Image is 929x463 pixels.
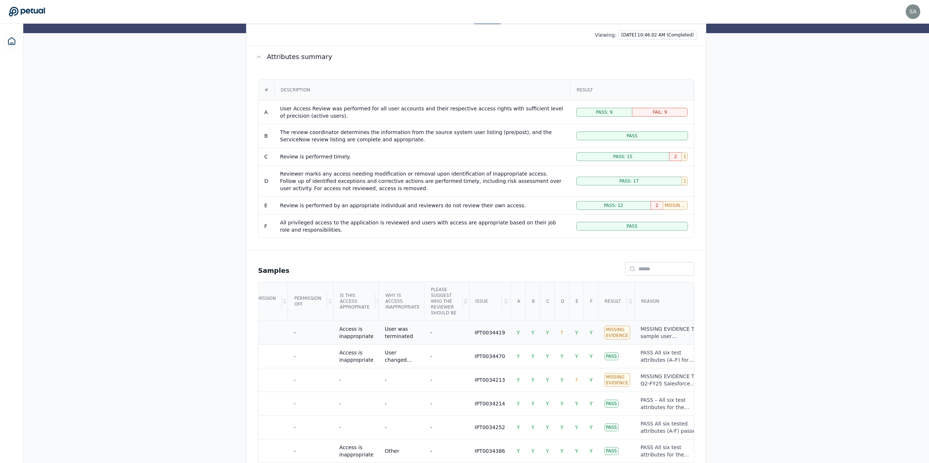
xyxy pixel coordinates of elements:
button: Attributes summary [246,46,706,68]
div: IPT0034419 [475,329,505,336]
span: Y [590,401,593,407]
div: - [339,400,341,407]
span: Missing Evidence: 4 [665,203,686,208]
div: IPT0034386 [475,447,505,455]
div: User Access Review was performed for all user accounts and their respective access rights with su... [280,105,564,119]
span: Y [575,424,578,430]
div: Review is performed by an appropriate individual and reviewers do not review their own access. [280,202,564,209]
span: Y [517,377,520,383]
div: - [430,376,432,384]
div: All privileged access to the application is reviewed and users with access are appropriate based ... [280,219,564,234]
div: - [294,400,296,407]
div: Description [275,80,570,100]
div: Permission on [243,282,281,320]
span: Y [546,330,549,336]
span: Y [561,424,564,430]
div: # [259,80,274,100]
div: PASS All six test attributes for the Salesforce Q2 FY25 User Access Review sample ([PERSON_NAME])... [641,444,701,458]
div: IPT0034470 [475,353,505,360]
button: [DATE] 10:46:02 AM (Completed) [618,30,697,40]
span: Y [546,377,549,383]
div: IPT0034213 [475,376,505,384]
div: Please suggest who the reviewer should be [425,282,462,320]
span: Pass: 15 [613,154,632,160]
div: Result [571,80,693,100]
span: Pass [626,223,637,229]
div: Reviewer marks any access needing modification or removal upon identification of inappropriate ac... [280,170,564,192]
div: Permission off [288,282,327,320]
span: Y [531,330,535,336]
div: Pass [604,447,619,455]
span: Y [531,377,535,383]
span: Y [590,353,593,359]
div: - [294,424,296,431]
span: Pass [626,133,637,139]
span: Y [590,330,593,336]
h2: Samples [258,266,289,276]
span: ? [575,377,578,383]
span: Y [575,353,578,359]
span: 2 [674,154,677,160]
div: D [555,282,570,320]
div: Missing Evidence [604,373,630,387]
div: C [541,282,555,320]
div: - [430,400,432,407]
span: Y [517,330,520,336]
span: Y [517,424,520,430]
div: User was terminated [385,325,419,340]
div: PASS All six test attributes (A–F) for sample user [EMAIL_ADDRESS][PERSON_NAME][PERSON_NAME][DOMA... [641,349,701,364]
span: Y [561,377,564,383]
div: - [339,424,341,431]
div: E [570,282,584,320]
div: Access is inappropriate [339,325,373,340]
div: - [430,424,432,431]
td: A [258,100,274,124]
div: Issue [470,282,502,320]
span: 2 [656,203,659,208]
div: - [430,447,432,455]
td: D [258,165,274,196]
div: - [385,424,387,431]
span: Fail: 9 [653,109,667,115]
div: - [430,329,432,336]
span: Y [590,424,593,430]
span: Y [590,448,593,454]
div: - [294,447,296,455]
div: Access is inappropriate [339,349,373,364]
span: Y [546,353,549,359]
span: Y [546,401,549,407]
div: MISSING EVIDENCE The Q2-FY25 Salesforce User-Access Review successfully included the sampled user... [641,373,701,387]
span: Pass: 17 [620,178,639,184]
td: C [258,148,274,165]
a: Go to Dashboard [9,7,45,17]
div: - [385,376,387,384]
span: Y [561,448,564,454]
a: Dashboard [3,32,20,50]
div: Pass [604,400,619,408]
div: Result [599,282,627,320]
span: Y [561,401,564,407]
div: F [584,282,598,320]
span: Y [531,401,535,407]
span: Y [575,448,578,454]
div: - [430,353,432,360]
span: Y [517,401,520,407]
div: - [385,400,387,407]
span: Y [590,377,593,383]
div: PASS – All six test attributes for the sampled Salesforce user access review passed without excep... [641,396,701,411]
div: The review coordinator determines the information from the source system user listing (pre/post),... [280,129,564,143]
span: Y [531,353,535,359]
div: Other [385,447,399,455]
span: Pass: 12 [604,203,623,208]
td: F [258,214,274,238]
div: User changed roles [385,349,419,364]
p: Viewing: [595,31,617,39]
span: Y [575,330,578,336]
div: PASS All six tested attributes (A-F) passed: the FY25-Q2 Salesforce User Access Review included e... [641,420,701,435]
div: Reason [635,282,707,320]
div: Missing Evidence [604,326,630,340]
td: B [258,124,274,148]
span: 1 [683,178,686,184]
span: Y [531,424,535,430]
div: - [294,353,296,360]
